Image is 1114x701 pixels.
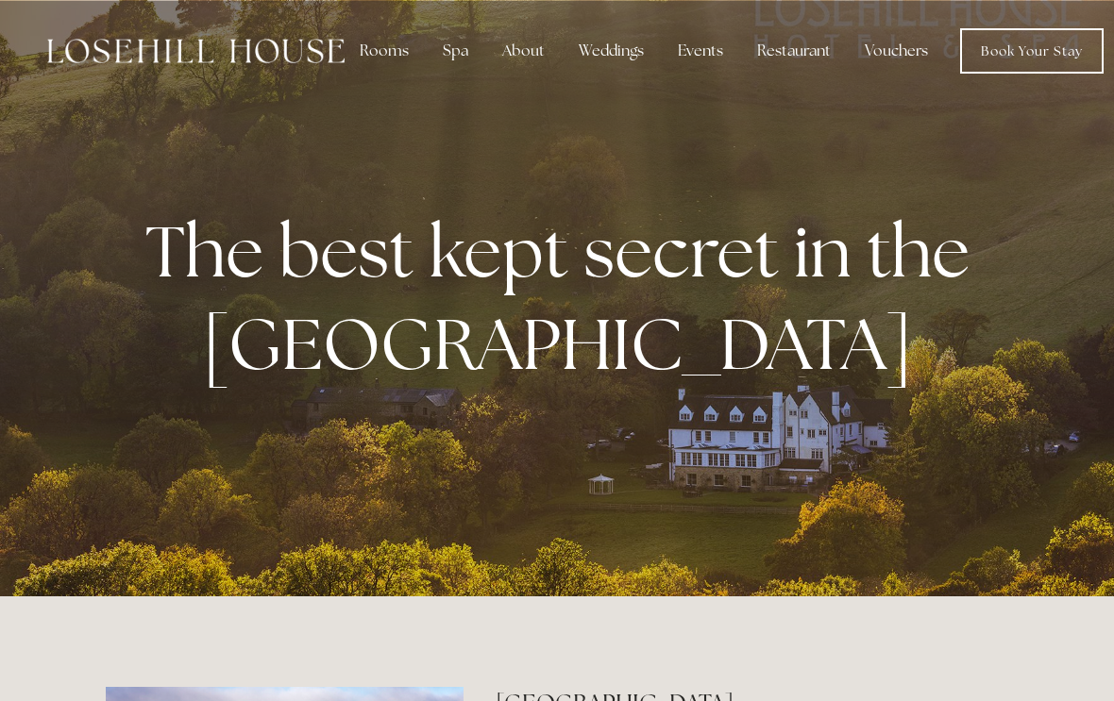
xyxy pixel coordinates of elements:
div: Weddings [564,32,659,70]
a: Book Your Stay [960,28,1104,74]
a: Vouchers [850,32,943,70]
div: About [487,32,560,70]
img: Losehill House [47,39,345,63]
div: Restaurant [742,32,846,70]
div: Events [663,32,738,70]
div: Rooms [345,32,424,70]
div: Spa [428,32,483,70]
strong: The best kept secret in the [GEOGRAPHIC_DATA] [145,205,985,390]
